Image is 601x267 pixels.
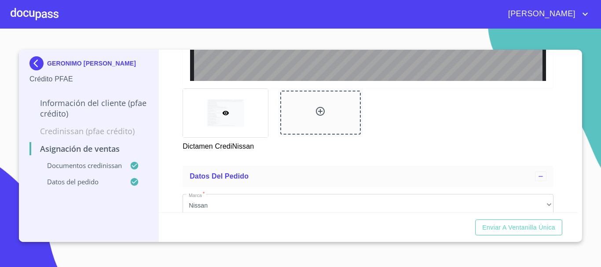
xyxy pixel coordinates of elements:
[47,60,136,67] p: GERONIMO [PERSON_NAME]
[502,7,590,21] button: account of current user
[29,177,130,186] p: Datos del pedido
[29,56,148,74] div: GERONIMO [PERSON_NAME]
[29,56,47,70] img: Docupass spot blue
[29,126,148,136] p: Credinissan (PFAE crédito)
[482,222,555,233] span: Enviar a Ventanilla única
[183,138,268,152] p: Dictamen CrediNissan
[29,143,148,154] p: Asignación de Ventas
[190,172,249,180] span: Datos del pedido
[183,194,553,218] div: Nissan
[475,219,562,236] button: Enviar a Ventanilla única
[29,98,148,119] p: Información del cliente (PFAE crédito)
[502,7,580,21] span: [PERSON_NAME]
[183,166,553,187] div: Datos del pedido
[29,161,130,170] p: Documentos CrediNissan
[29,74,148,84] p: Crédito PFAE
